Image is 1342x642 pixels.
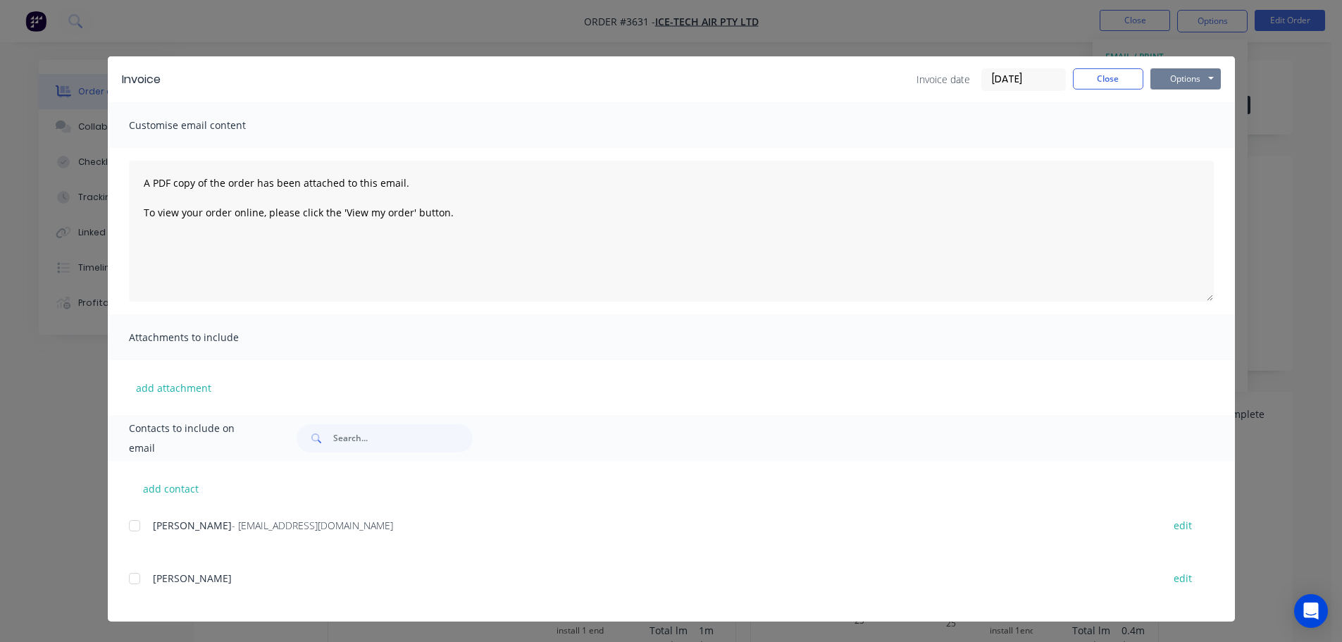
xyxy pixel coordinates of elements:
[122,71,161,88] div: Invoice
[129,377,218,398] button: add attachment
[1150,68,1221,89] button: Options
[153,572,232,585] span: [PERSON_NAME]
[129,328,284,347] span: Attachments to include
[1165,516,1200,535] button: edit
[232,519,393,532] span: - [EMAIL_ADDRESS][DOMAIN_NAME]
[917,72,970,87] span: Invoice date
[129,161,1214,302] textarea: A PDF copy of the order has been attached to this email. To view your order online, please click ...
[153,519,232,532] span: [PERSON_NAME]
[1294,594,1328,628] div: Open Intercom Messenger
[129,419,262,458] span: Contacts to include on email
[129,116,284,135] span: Customise email content
[1165,569,1200,588] button: edit
[333,424,473,452] input: Search...
[129,478,213,499] button: add contact
[1073,68,1143,89] button: Close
